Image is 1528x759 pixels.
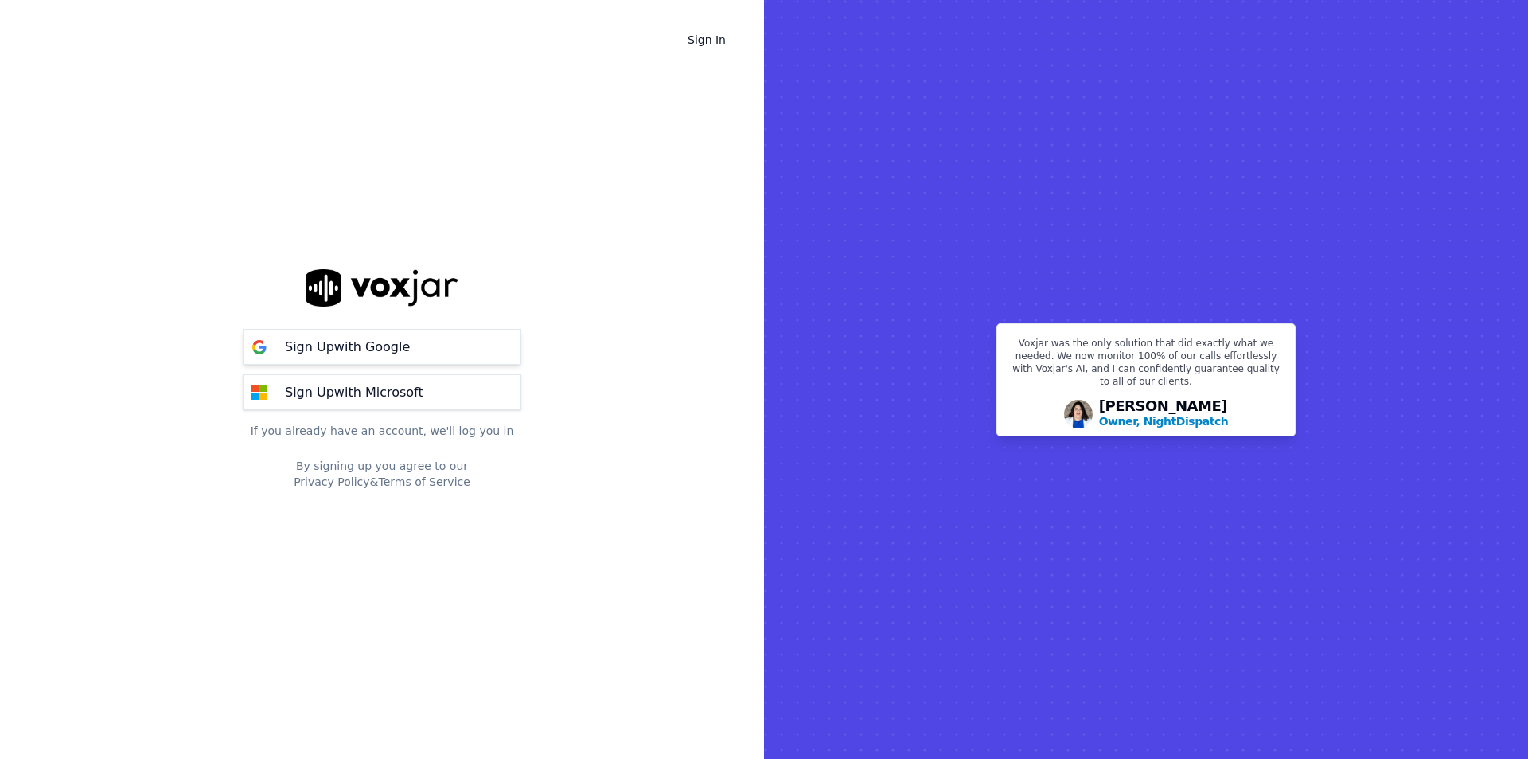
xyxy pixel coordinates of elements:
p: Sign Up with Google [285,338,410,357]
div: [PERSON_NAME] [1099,399,1229,429]
button: Privacy Policy [294,474,369,490]
p: Voxjar was the only solution that did exactly what we needed. We now monitor 100% of our calls ef... [1007,337,1285,394]
img: Avatar [1064,400,1093,428]
div: By signing up you agree to our & [243,458,521,490]
img: microsoft Sign Up button [244,377,275,409]
p: Owner, NightDispatch [1099,413,1229,429]
p: If you already have an account, we'll log you in [243,423,521,439]
button: Sign Upwith Microsoft [243,374,521,410]
img: google Sign Up button [244,331,275,363]
a: Sign In [675,25,739,54]
img: logo [306,269,458,307]
p: Sign Up with Microsoft [285,383,423,402]
button: Terms of Service [378,474,470,490]
button: Sign Upwith Google [243,329,521,365]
